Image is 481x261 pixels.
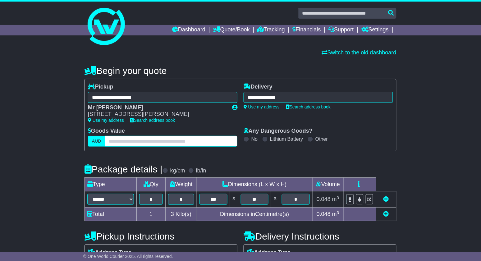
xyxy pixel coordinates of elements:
[244,231,396,241] h4: Delivery Instructions
[166,208,197,221] td: Kilo(s)
[317,211,331,217] span: 0.048
[196,167,206,174] label: lb/in
[88,136,105,147] label: AUD
[197,208,312,221] td: Dimensions in Centimetre(s)
[230,191,238,208] td: x
[244,128,313,135] label: Any Dangerous Goods?
[286,104,331,109] a: Search address book
[383,196,389,202] a: Remove this item
[270,136,303,142] label: Lithium Battery
[130,118,175,123] a: Search address book
[244,84,273,90] label: Delivery
[197,178,312,191] td: Dimensions (L x W x H)
[171,211,174,217] span: 3
[88,118,124,123] a: Use my address
[85,208,137,221] td: Total
[247,249,291,256] label: Address Type
[83,254,173,259] span: © One World Courier 2025. All rights reserved.
[166,178,197,191] td: Weight
[88,249,132,256] label: Address Type
[332,196,339,202] span: m
[361,25,389,35] a: Settings
[170,167,185,174] label: kg/cm
[88,128,125,135] label: Goods Value
[317,196,331,202] span: 0.048
[85,164,163,174] h4: Package details |
[322,49,396,56] a: Switch to the old dashboard
[213,25,250,35] a: Quote/Book
[85,231,237,241] h4: Pickup Instructions
[312,178,343,191] td: Volume
[85,178,137,191] td: Type
[88,84,113,90] label: Pickup
[315,136,328,142] label: Other
[332,211,339,217] span: m
[88,104,226,111] div: Mr [PERSON_NAME]
[271,191,279,208] td: x
[244,104,280,109] a: Use my address
[258,25,285,35] a: Tracking
[137,178,166,191] td: Qty
[88,111,226,118] div: [STREET_ADDRESS][PERSON_NAME]
[329,25,354,35] a: Support
[337,210,339,215] sup: 3
[251,136,258,142] label: No
[85,66,396,76] h4: Begin your quote
[293,25,321,35] a: Financials
[383,211,389,217] a: Add new item
[172,25,205,35] a: Dashboard
[137,208,166,221] td: 1
[337,195,339,200] sup: 3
